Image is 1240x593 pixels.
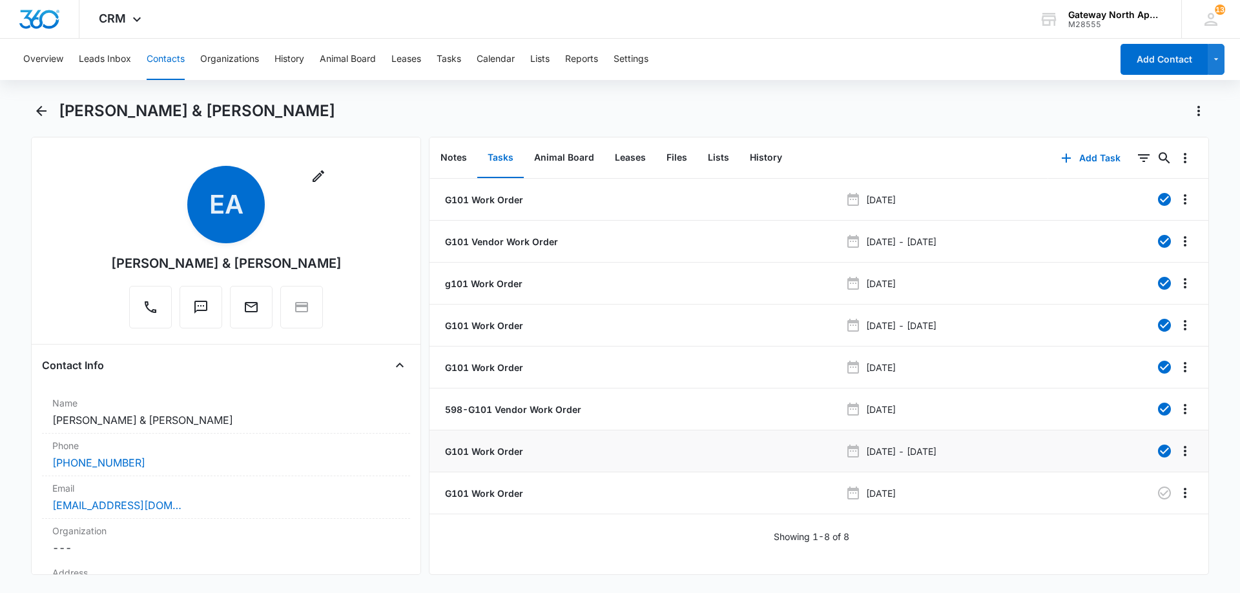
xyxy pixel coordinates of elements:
[1175,441,1195,461] button: Overflow Menu
[739,138,792,178] button: History
[52,524,400,538] label: Organization
[442,193,523,206] a: G101 Work Order
[389,355,410,376] button: Close
[52,481,400,495] label: Email
[442,361,523,374] a: G101 Work Order
[656,138,697,178] button: Files
[866,361,896,374] p: [DATE]
[31,101,51,121] button: Back
[442,403,581,416] a: 598-G101 Vendor Work Order
[99,12,126,25] span: CRM
[442,319,523,332] a: G101 Work Order
[866,487,896,500] p: [DATE]
[1215,5,1225,15] span: 13
[1133,148,1154,168] button: Filters
[1188,101,1209,121] button: Actions
[604,138,656,178] button: Leases
[866,193,896,206] p: [DATE]
[180,306,222,317] a: Text
[1175,315,1195,336] button: Overflow Menu
[230,306,273,317] a: Email
[1175,148,1195,168] button: Overflow Menu
[42,434,410,476] div: Phone[PHONE_NUMBER]
[1175,231,1195,252] button: Overflow Menu
[430,138,477,178] button: Notes
[1175,273,1195,294] button: Overflow Menu
[866,403,896,416] p: [DATE]
[129,306,172,317] a: Call
[866,445,936,458] p: [DATE] - [DATE]
[530,39,550,80] button: Lists
[52,498,181,513] a: [EMAIL_ADDRESS][DOMAIN_NAME]
[42,519,410,561] div: Organization---
[52,396,400,410] label: Name
[866,235,936,248] p: [DATE] - [DATE]
[442,235,558,248] a: G101 Vendor Work Order
[200,39,259,80] button: Organizations
[477,39,515,80] button: Calendar
[437,39,461,80] button: Tasks
[614,39,648,80] button: Settings
[52,412,400,428] dd: [PERSON_NAME] & [PERSON_NAME]
[147,39,185,80] button: Contacts
[187,166,265,243] span: EA
[1215,5,1225,15] div: notifications count
[129,286,172,328] button: Call
[42,357,104,373] h4: Contact Info
[866,277,896,290] p: [DATE]
[1121,44,1208,75] button: Add Contact
[442,277,522,290] a: g101 Work Order
[274,39,304,80] button: History
[866,319,936,332] p: [DATE] - [DATE]
[79,39,131,80] button: Leads Inbox
[52,439,400,452] label: Phone
[23,39,63,80] button: Overview
[1175,399,1195,419] button: Overflow Menu
[1175,483,1195,503] button: Overflow Menu
[1068,20,1162,29] div: account id
[52,540,400,556] dd: ---
[697,138,739,178] button: Lists
[477,138,524,178] button: Tasks
[52,455,145,470] a: [PHONE_NUMBER]
[180,286,222,328] button: Text
[230,286,273,328] button: Email
[1048,143,1133,174] button: Add Task
[1175,189,1195,210] button: Overflow Menu
[774,530,849,543] p: Showing 1-8 of 8
[42,476,410,519] div: Email[EMAIL_ADDRESS][DOMAIN_NAME]
[442,445,523,458] a: G101 Work Order
[1068,10,1162,20] div: account name
[111,254,342,273] div: [PERSON_NAME] & [PERSON_NAME]
[565,39,598,80] button: Reports
[59,101,335,121] h1: [PERSON_NAME] & [PERSON_NAME]
[320,39,376,80] button: Animal Board
[52,566,400,579] label: Address
[42,391,410,434] div: Name[PERSON_NAME] & [PERSON_NAME]
[1175,357,1195,377] button: Overflow Menu
[524,138,604,178] button: Animal Board
[1154,148,1175,168] button: Search...
[442,487,523,500] a: G101 Work Order
[391,39,421,80] button: Leases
